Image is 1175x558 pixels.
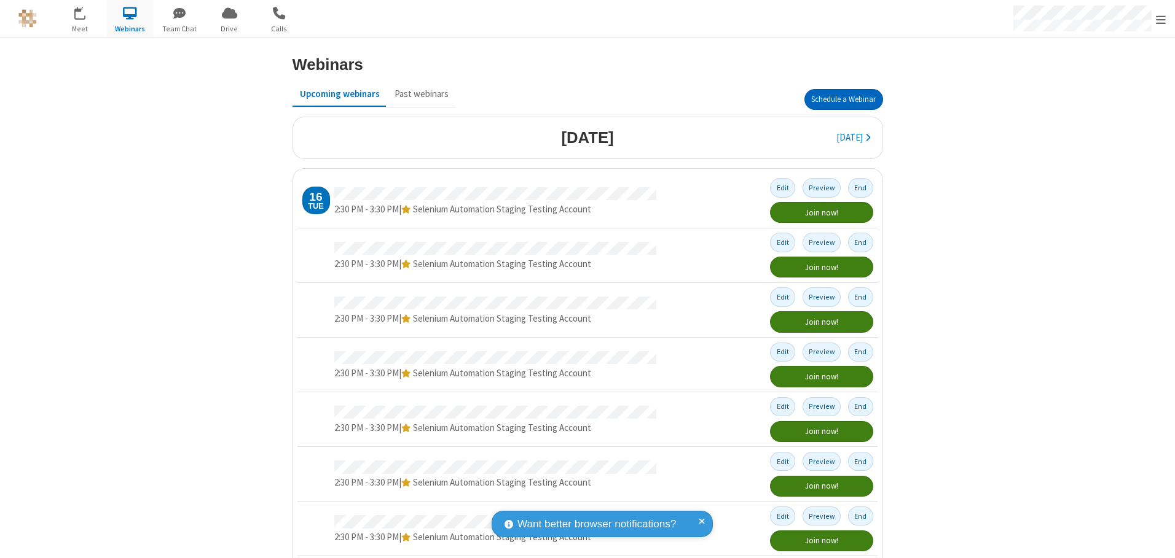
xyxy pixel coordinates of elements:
h3: [DATE] [561,129,613,146]
button: Edit [770,178,795,197]
button: End [848,343,873,362]
img: QA Selenium DO NOT DELETE OR CHANGE [18,9,37,28]
span: 2:30 PM - 3:30 PM [334,531,399,543]
button: Preview [803,287,841,306]
button: Past webinars [387,82,456,106]
div: | [334,530,656,544]
button: Edit [770,397,795,416]
span: [DATE] [836,131,863,143]
div: 32 [81,7,92,16]
span: Selenium Automation Staging Testing Account [413,258,591,269]
div: 16 [309,191,322,203]
span: 2:30 PM - 3:30 PM [334,367,399,379]
button: End [848,178,873,197]
span: Calls [256,23,302,34]
div: | [334,203,656,217]
h3: Webinars [293,56,363,73]
span: 2:30 PM - 3:30 PM [334,422,399,433]
button: Preview [803,397,841,416]
span: Meet [57,23,103,34]
div: Tuesday, September 16, 2025 2:30 PM [302,187,330,214]
button: End [848,397,873,416]
button: Preview [803,233,841,252]
button: Join now! [770,257,873,277]
button: Edit [770,233,795,252]
span: Drive [206,23,253,34]
span: 2:30 PM - 3:30 PM [334,312,399,324]
button: Join now! [770,311,873,332]
span: Selenium Automation Staging Testing Account [413,422,591,433]
span: Selenium Automation Staging Testing Account [413,203,591,215]
button: End [848,452,873,471]
div: Tue [308,203,324,211]
button: Join now! [770,366,873,387]
button: Edit [770,452,795,471]
button: Preview [803,506,841,525]
span: Selenium Automation Staging Testing Account [413,367,591,379]
span: Team Chat [157,23,203,34]
button: Edit [770,506,795,525]
span: Webinars [107,23,153,34]
div: | [334,257,656,271]
span: Selenium Automation Staging Testing Account [413,476,591,488]
button: Edit [770,343,795,362]
button: Join now! [770,476,873,497]
div: | [334,312,656,326]
button: Preview [803,343,841,362]
span: Selenium Automation Staging Testing Account [413,531,591,543]
button: Join now! [770,421,873,442]
div: | [334,366,656,381]
div: | [334,476,656,490]
button: Join now! [770,202,873,223]
button: Upcoming webinars [293,82,387,106]
span: 2:30 PM - 3:30 PM [334,476,399,488]
span: 2:30 PM - 3:30 PM [334,258,399,269]
button: End [848,233,873,252]
span: Selenium Automation Staging Testing Account [413,312,591,324]
button: Preview [803,178,841,197]
button: [DATE] [829,126,878,150]
button: Preview [803,452,841,471]
span: 2:30 PM - 3:30 PM [334,203,399,215]
button: Join now! [770,530,873,551]
div: | [334,421,656,435]
button: Edit [770,287,795,306]
button: End [848,287,873,306]
button: Schedule a Webinar [804,89,883,110]
span: Want better browser notifications? [517,516,676,532]
button: End [848,506,873,525]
